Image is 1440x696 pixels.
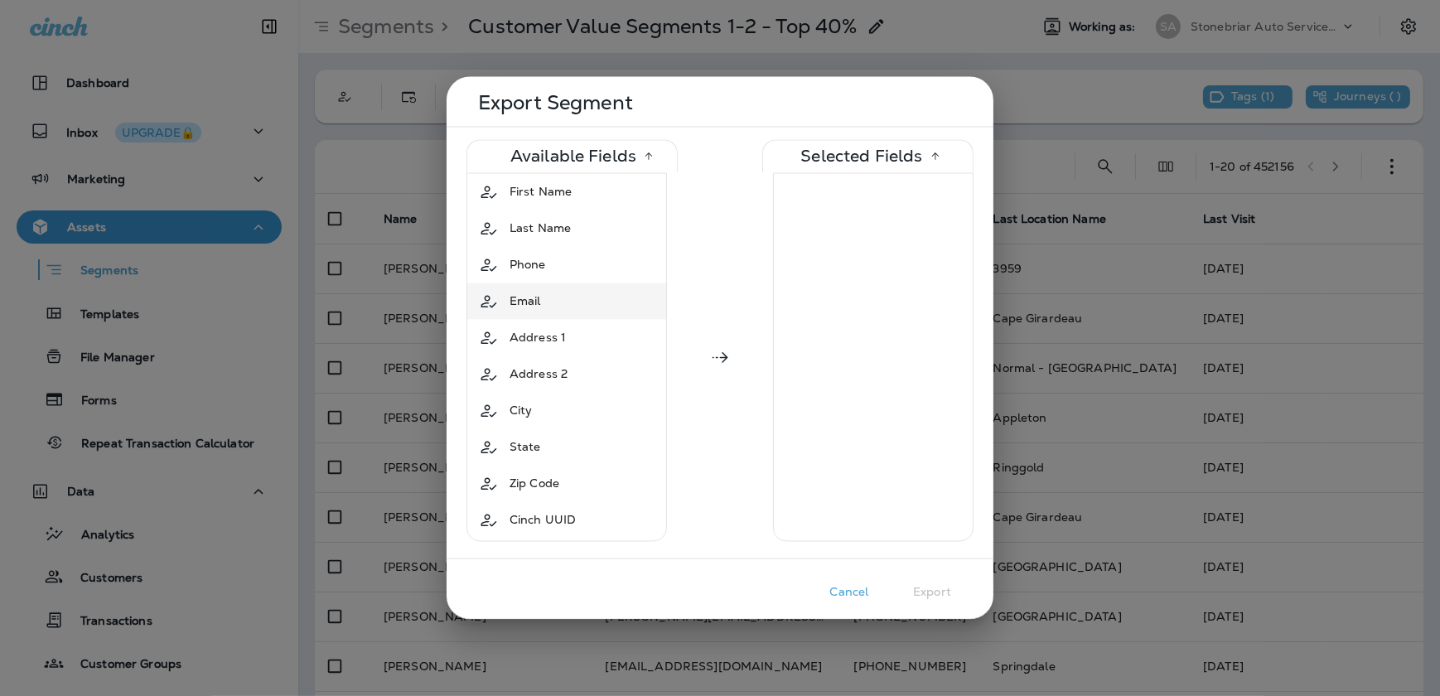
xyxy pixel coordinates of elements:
span: Cinch UUID [510,512,576,529]
span: Zip Code [510,476,559,492]
button: Sort by name [636,144,661,169]
span: First Name [510,184,572,201]
p: Export Segment [478,97,967,110]
button: Cancel [808,580,891,606]
span: Address 1 [510,330,566,346]
p: Available Fields [510,150,636,163]
span: Last Name [510,220,571,237]
span: City [510,403,533,419]
button: Sort by name [923,144,948,169]
span: Phone [510,257,546,273]
span: State [510,439,541,456]
p: Selected Fields [800,150,922,163]
span: Email [510,293,541,310]
span: Address 2 [510,366,568,383]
